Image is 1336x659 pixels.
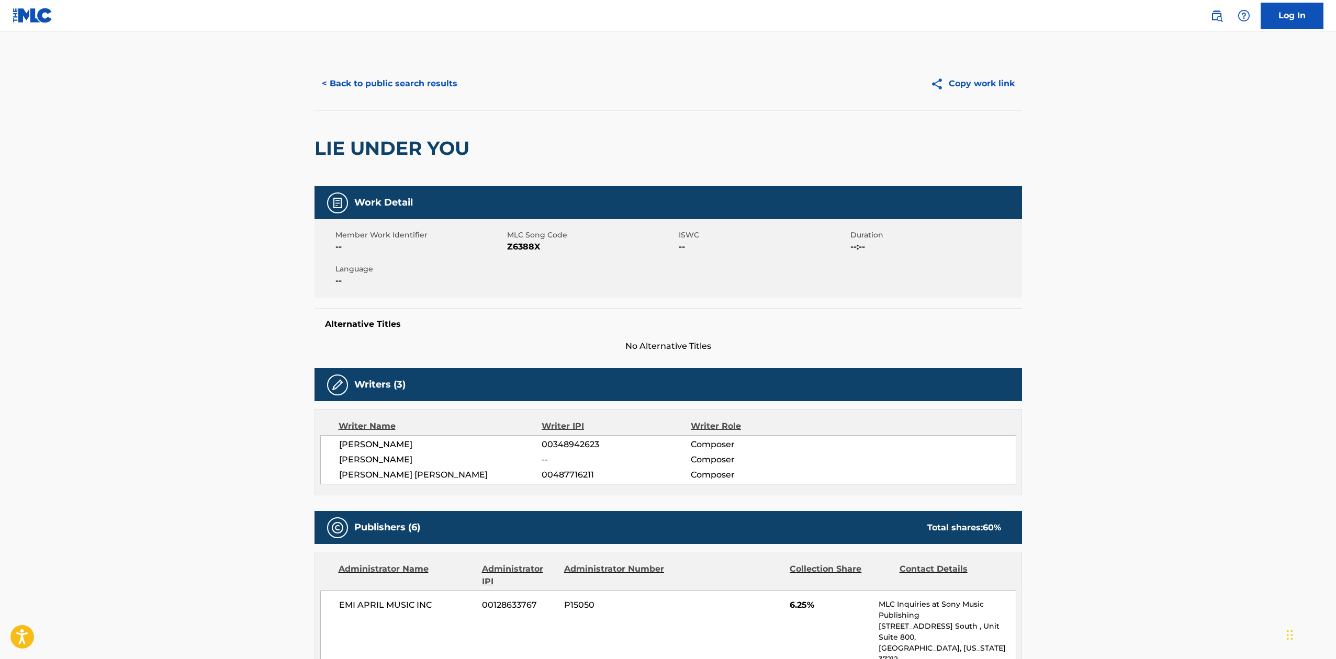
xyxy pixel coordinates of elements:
[315,340,1022,353] span: No Alternative Titles
[339,469,542,481] span: [PERSON_NAME] [PERSON_NAME]
[850,230,1019,241] span: Duration
[1284,609,1336,659] iframe: Chat Widget
[542,438,690,451] span: 00348942623
[482,599,556,611] span: 00128633767
[679,230,848,241] span: ISWC
[339,438,542,451] span: [PERSON_NAME]
[335,241,504,253] span: --
[691,420,826,433] div: Writer Role
[1238,9,1250,22] img: help
[790,599,871,611] span: 6.25%
[542,420,691,433] div: Writer IPI
[679,241,848,253] span: --
[13,8,53,23] img: MLC Logo
[339,453,542,466] span: [PERSON_NAME]
[1210,9,1223,22] img: search
[691,453,826,466] span: Composer
[564,563,666,588] div: Administrator Number
[335,264,504,275] span: Language
[507,230,676,241] span: MLC Song Code
[1287,619,1293,651] div: Drag
[1233,5,1254,26] div: Help
[335,230,504,241] span: Member Work Identifier
[1261,3,1323,29] a: Log In
[790,563,891,588] div: Collection Share
[325,319,1012,329] h5: Alternative Titles
[339,563,474,588] div: Administrator Name
[927,521,1001,534] div: Total shares:
[930,77,949,90] img: Copy work link
[879,621,1015,643] p: [STREET_ADDRESS] South , Unit Suite 800,
[923,71,1022,97] button: Copy work link
[315,137,475,160] h2: LIE UNDER YOU
[1206,5,1227,26] a: Public Search
[542,453,690,466] span: --
[691,438,826,451] span: Composer
[331,197,344,209] img: Work Detail
[542,469,690,481] span: 00487716211
[507,241,676,253] span: Z6388X
[331,521,344,534] img: Publishers
[354,521,420,533] h5: Publishers (6)
[482,563,556,588] div: Administrator IPI
[331,379,344,391] img: Writers
[564,599,666,611] span: P15050
[315,71,465,97] button: < Back to public search results
[691,469,826,481] span: Composer
[339,420,542,433] div: Writer Name
[983,522,1001,532] span: 60 %
[879,599,1015,621] p: MLC Inquiries at Sony Music Publishing
[354,197,413,209] h5: Work Detail
[850,241,1019,253] span: --:--
[900,563,1001,588] div: Contact Details
[339,599,475,611] span: EMI APRIL MUSIC INC
[354,379,406,391] h5: Writers (3)
[335,275,504,287] span: --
